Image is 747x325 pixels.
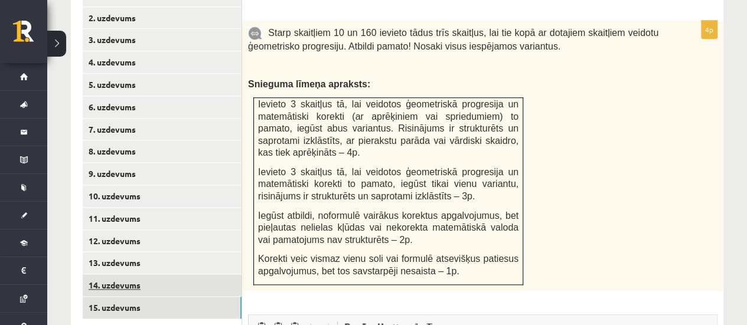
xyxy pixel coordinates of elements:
a: 12. uzdevums [83,230,242,252]
span: Korekti veic vismaz vienu soli vai formulē atsevišķus patiesus apgalvojumus, bet tos savstarpēji ... [258,254,518,276]
a: 15. uzdevums [83,297,242,319]
a: 6. uzdevums [83,96,242,118]
span: Ievieto 3 skaitļus tā, lai veidotos ģeometriskā progresija un matemātiski korekti (ar aprēķiniem ... [258,99,518,157]
span: Snieguma līmeņa apraksts: [248,79,370,89]
a: 9. uzdevums [83,163,242,185]
a: 5. uzdevums [83,74,242,96]
a: 8. uzdevums [83,140,242,162]
img: Balts.png [254,1,258,6]
a: 2. uzdevums [83,7,242,29]
span: Ievieto 3 skaitļus tā, lai veidotos ģeometriskā progresija un matemātiski korekti to pamato, iegū... [258,167,518,201]
a: 7. uzdevums [83,119,242,140]
a: 3. uzdevums [83,29,242,51]
body: Визуальный текстовый редактор, wiswyg-editor-user-answer-47024900623600 [12,12,456,24]
img: 9k= [248,27,262,40]
a: Rīgas 1. Tālmācības vidusskola [13,21,47,50]
a: 14. uzdevums [83,274,242,296]
a: 13. uzdevums [83,252,242,274]
span: Iegūst atbildi, noformulē vairākus korektus apgalvojumus, bet pieļautas nelielas kļūdas vai nekor... [258,211,518,245]
a: 10. uzdevums [83,185,242,207]
a: 4. uzdevums [83,51,242,73]
p: 4p [701,20,717,39]
span: Starp skaitļiem 10 un 160 ievieto tādus trīs skaitļus, lai tie kopā ar dotajiem skaitļiem veidotu... [248,28,658,51]
a: 11. uzdevums [83,208,242,229]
